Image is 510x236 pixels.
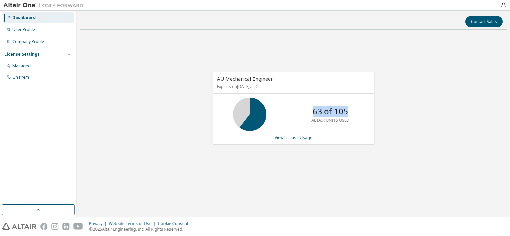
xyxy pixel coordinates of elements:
[89,226,192,232] p: © 2025 Altair Engineering, Inc. All Rights Reserved.
[62,223,69,230] img: linkedin.svg
[89,221,109,226] div: Privacy
[3,2,87,9] img: Altair One
[217,84,368,89] p: Expires on [DATE] UTC
[73,223,83,230] img: youtube.svg
[12,27,35,32] div: User Profile
[12,15,36,20] div: Dashboard
[109,221,158,226] div: Website Terms of Use
[275,135,312,140] a: View License Usage
[12,39,44,44] div: Company Profile
[12,63,31,69] div: Managed
[2,223,36,230] img: altair_logo.svg
[465,16,503,27] button: Contact Sales
[4,52,40,57] div: License Settings
[313,106,348,117] p: 63 of 105
[217,75,273,82] span: AU Mechanical Engineer
[51,223,58,230] img: instagram.svg
[311,117,349,123] p: ALTAIR UNITS USED
[158,221,192,226] div: Cookie Consent
[12,75,29,80] div: On Prem
[40,223,47,230] img: facebook.svg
